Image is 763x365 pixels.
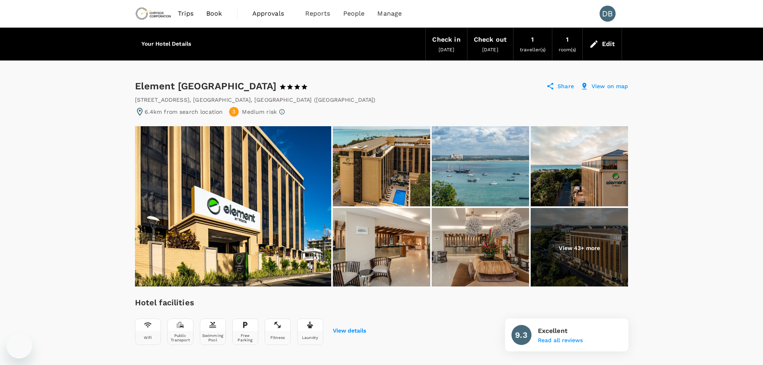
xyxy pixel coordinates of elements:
div: Fitness [270,335,285,340]
p: Share [558,82,574,90]
img: Front Desk Lobby [432,208,529,288]
button: Read all reviews [538,337,583,344]
span: [DATE] [482,47,498,52]
div: Element [GEOGRAPHIC_DATA] [135,80,316,93]
span: room(s) [559,47,576,52]
button: View details [333,328,366,334]
img: Welcome to Element by Westin [333,208,430,288]
img: Indian Ocean [432,126,529,206]
p: 6.4km from search location [145,108,223,116]
img: Welcome Home [135,126,331,286]
p: Medium risk [242,108,277,116]
div: Check out [474,34,507,45]
p: View on map [592,82,628,90]
span: Book [206,9,222,18]
div: DB [600,6,616,22]
div: Wifi [144,335,152,340]
span: [DATE] [439,47,455,52]
p: View 43+ more [559,244,600,252]
span: Reports [305,9,330,18]
div: 1 [566,34,569,45]
p: Excellent [538,326,583,336]
span: Approvals [252,9,292,18]
img: Welcome to Masaki [531,208,628,288]
iframe: Button to launch messaging window [6,333,32,359]
span: 3 [232,108,236,116]
img: Chrysos Corporation [135,5,172,22]
span: Manage [377,9,402,18]
div: Free Parking [234,333,256,342]
h6: 9.3 [515,329,527,341]
h6: Your Hotel Details [141,40,191,48]
h6: Hotel facilities [135,296,366,309]
div: 1 [531,34,534,45]
div: Swimming Pool [202,333,224,342]
span: traveller(s) [520,47,546,52]
span: People [343,9,365,18]
img: Views of Indian Ocean [531,126,628,206]
div: Check in [432,34,460,45]
div: Laundry [302,335,318,340]
span: Trips [178,9,193,18]
img: Pool View [333,126,430,206]
div: Edit [602,38,615,50]
div: [STREET_ADDRESS] , [GEOGRAPHIC_DATA] , [GEOGRAPHIC_DATA] ([GEOGRAPHIC_DATA]) [135,96,376,104]
div: Public Transport [169,333,191,342]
